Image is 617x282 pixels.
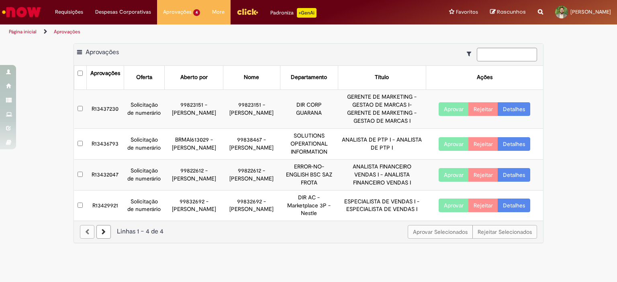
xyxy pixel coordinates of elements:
[490,8,526,16] a: Rascunhos
[244,73,259,81] div: Nome
[270,8,317,18] div: Padroniza
[375,73,389,81] div: Título
[439,102,469,116] button: Aprovar
[165,159,223,190] td: 99822612 - [PERSON_NAME]
[468,102,498,116] button: Rejeitar
[467,51,475,57] i: Mostrar filtros para: Suas Solicitações
[124,159,165,190] td: Solicitação de numerário
[497,8,526,16] span: Rascunhos
[468,168,498,182] button: Rejeitar
[86,190,124,221] td: R13429921
[124,190,165,221] td: Solicitação de numerário
[212,8,225,16] span: More
[338,190,426,221] td: ESPECIALISTA DE VENDAS I - ESPECIALISTA DE VENDAS I
[338,128,426,159] td: ANALISTA DE PTP I - ANALISTA DE PTP I
[439,199,469,212] button: Aprovar
[498,137,530,151] a: Detalhes
[468,137,498,151] button: Rejeitar
[439,137,469,151] button: Aprovar
[1,4,42,20] img: ServiceNow
[55,8,83,16] span: Requisições
[297,8,317,18] p: +GenAi
[223,190,280,221] td: 99832692 - [PERSON_NAME]
[291,73,327,81] div: Departamento
[165,128,223,159] td: BRMAI613029 - [PERSON_NAME]
[86,66,124,89] th: Aprovações
[338,89,426,128] td: GERENTE DE MARKETING - GESTAO DE MARCAS I-GERENTE DE MARKETING - GESTAO DE MARCAS I
[280,89,338,128] td: DIR CORP GUARANA
[439,168,469,182] button: Aprovar
[54,28,80,35] a: Aprovações
[95,8,151,16] span: Despesas Corporativas
[165,89,223,128] td: 99823151 - [PERSON_NAME]
[237,6,258,18] img: click_logo_yellow_360x200.png
[163,8,192,16] span: Aprovações
[280,159,338,190] td: ERROR-NO-ENGLISH BSC SAZ FROTA
[90,69,120,77] div: Aprovações
[570,8,611,15] span: [PERSON_NAME]
[180,73,208,81] div: Aberto por
[498,102,530,116] a: Detalhes
[86,159,124,190] td: R13432047
[223,128,280,159] td: 99838467 - [PERSON_NAME]
[468,199,498,212] button: Rejeitar
[165,190,223,221] td: 99832692 - [PERSON_NAME]
[124,89,165,128] td: Solicitação de numerário
[6,24,405,39] ul: Trilhas de página
[338,159,426,190] td: ANALISTA FINANCEIRO VENDAS I - ANALISTA FINANCEIRO VENDAS I
[86,89,124,128] td: R13437230
[80,227,537,236] div: Linhas 1 − 4 de 4
[498,168,530,182] a: Detalhes
[86,48,119,56] span: Aprovações
[86,128,124,159] td: R13436793
[136,73,152,81] div: Oferta
[223,159,280,190] td: 99822612 - [PERSON_NAME]
[456,8,478,16] span: Favoritos
[280,128,338,159] td: SOLUTIONS OPERATIONAL INFORMATION
[9,28,37,35] a: Página inicial
[477,73,492,81] div: Ações
[124,128,165,159] td: Solicitação de numerário
[223,89,280,128] td: 99823151 - [PERSON_NAME]
[280,190,338,221] td: DIR AC - Marketplace 3P - Nestle
[498,199,530,212] a: Detalhes
[193,9,200,16] span: 4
